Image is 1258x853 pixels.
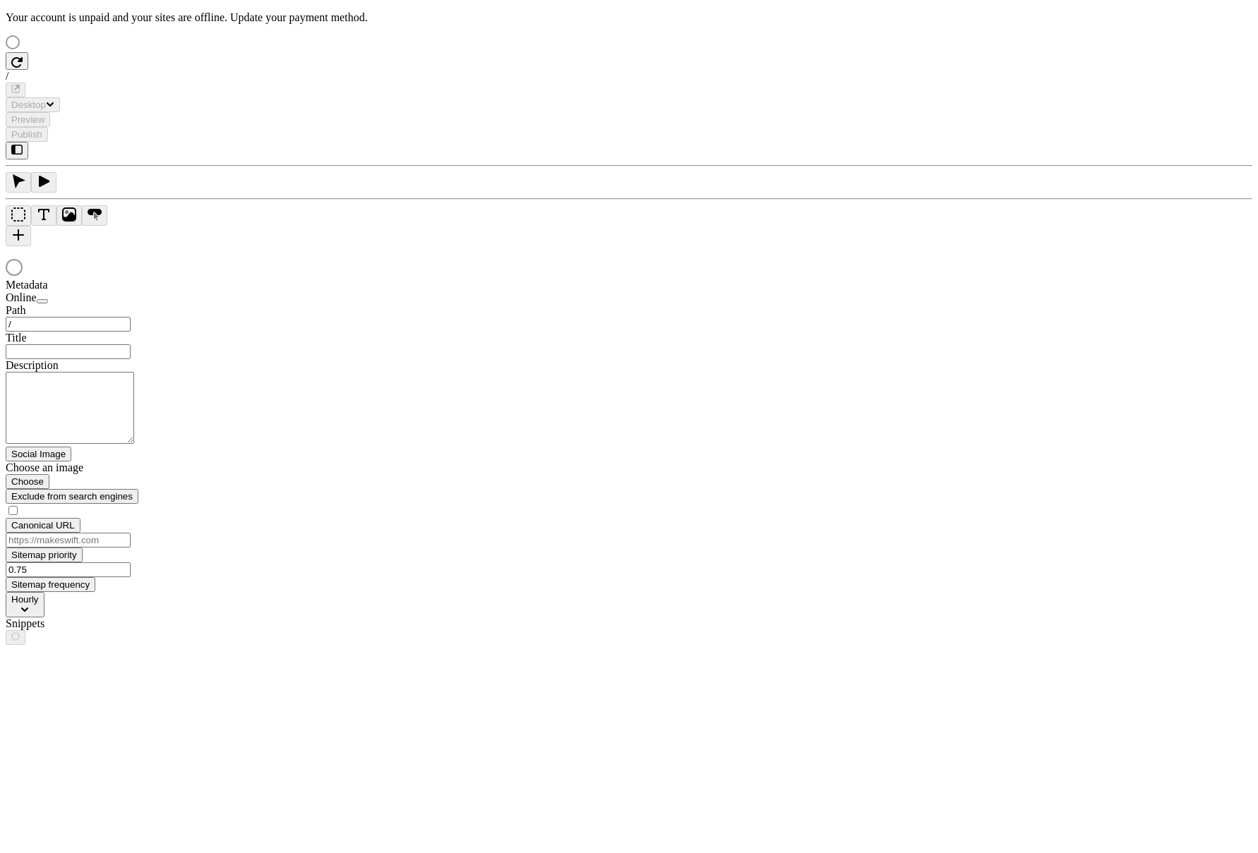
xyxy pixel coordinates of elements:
[82,205,107,226] button: Button
[6,11,1252,24] p: Your account is unpaid and your sites are offline.
[6,304,25,316] span: Path
[11,476,44,487] span: Choose
[6,592,44,617] button: Hourly
[11,99,46,110] span: Desktop
[11,449,66,459] span: Social Image
[11,594,39,605] span: Hourly
[11,114,44,125] span: Preview
[6,474,49,489] button: Choose
[6,447,71,461] button: Social Image
[31,205,56,226] button: Text
[6,533,131,548] input: https://makeswift.com
[6,617,175,630] div: Snippets
[6,112,50,127] button: Preview
[11,129,42,140] span: Publish
[6,518,80,533] button: Canonical URL
[6,127,48,142] button: Publish
[6,359,59,371] span: Description
[6,489,138,504] button: Exclude from search engines
[6,291,37,303] span: Online
[6,279,175,291] div: Metadata
[6,332,27,344] span: Title
[11,579,90,590] span: Sitemap frequency
[230,11,368,23] span: Update your payment method.
[56,205,82,226] button: Image
[6,205,31,226] button: Box
[6,97,60,112] button: Desktop
[6,461,175,474] div: Choose an image
[6,70,1252,83] div: /
[6,548,83,562] button: Sitemap priority
[11,520,75,531] span: Canonical URL
[6,577,95,592] button: Sitemap frequency
[11,491,133,502] span: Exclude from search engines
[11,550,77,560] span: Sitemap priority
